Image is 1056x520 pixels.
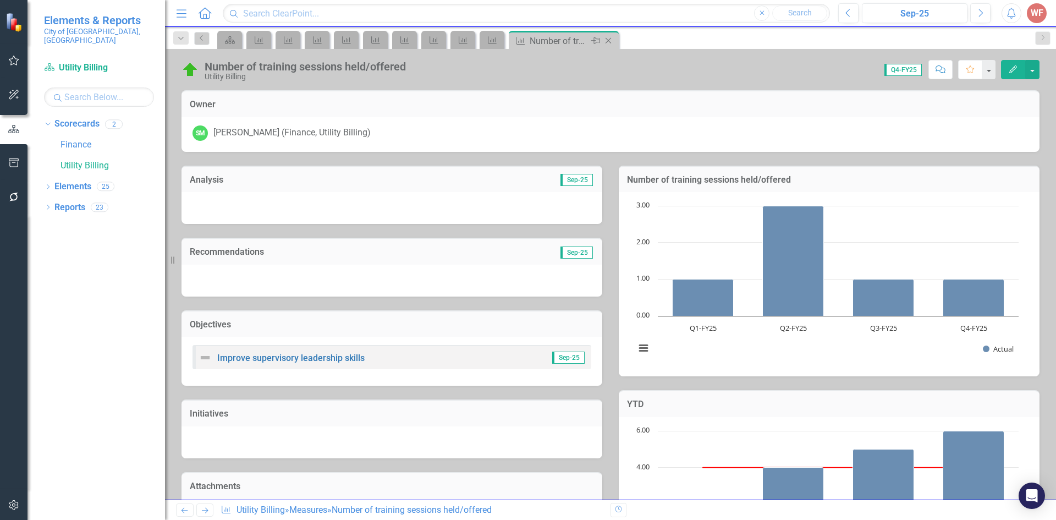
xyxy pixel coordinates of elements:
[1019,483,1045,509] div: Open Intercom Messenger
[44,87,154,107] input: Search Below...
[630,200,1028,365] div: Chart. Highcharts interactive chart.
[44,62,154,74] a: Utility Billing
[772,6,827,21] button: Search
[190,175,392,185] h3: Analysis
[91,202,108,212] div: 23
[636,462,650,472] text: 4.00
[636,273,650,283] text: 1.00
[213,127,371,139] div: [PERSON_NAME] (Finance, Utility Billing)
[763,206,824,316] path: Q2-FY25, 3. Actual.
[289,505,327,515] a: Measures
[780,323,807,333] text: Q2-FY25
[943,280,1004,316] path: Q4-FY25, 1. Actual.
[627,399,1031,409] h3: YTD
[862,3,967,23] button: Sep-25
[627,175,1031,185] h3: Number of training sessions held/offered
[870,323,897,333] text: Q3-FY25
[636,237,650,247] text: 2.00
[853,280,914,316] path: Q3-FY25, 1. Actual.
[61,160,165,172] a: Utility Billing
[54,180,91,193] a: Elements
[237,505,285,515] a: Utility Billing
[636,310,650,320] text: 0.00
[788,8,812,17] span: Search
[983,344,1014,354] button: Show Actual
[190,100,1031,110] h3: Owner
[193,125,208,141] div: SM
[199,351,212,364] img: Not Defined
[61,139,165,151] a: Finance
[960,323,987,333] text: Q4-FY25
[190,247,468,257] h3: Recommendations
[97,182,114,191] div: 25
[560,174,593,186] span: Sep-25
[636,498,650,508] text: 2.00
[636,341,651,356] button: View chart menu, Chart
[530,34,588,48] div: Number of training sessions held/offered
[630,200,1024,365] svg: Interactive chart
[1027,3,1047,23] button: WF
[105,119,123,129] div: 2
[54,201,85,214] a: Reports
[190,409,594,419] h3: Initiatives
[44,27,154,45] small: City of [GEOGRAPHIC_DATA], [GEOGRAPHIC_DATA]
[223,4,830,23] input: Search ClearPoint...
[5,12,25,32] img: ClearPoint Strategy
[182,61,199,79] img: On Target
[866,7,964,20] div: Sep-25
[636,425,650,435] text: 6.00
[884,64,922,76] span: Q4-FY25
[217,353,365,363] a: Improve supervisory leadership skills
[44,14,154,27] span: Elements & Reports
[221,504,602,517] div: » »
[205,61,406,73] div: Number of training sessions held/offered
[190,481,594,491] h3: Attachments
[332,505,492,515] div: Number of training sessions held/offered
[701,465,976,469] g: EOY Target, series 2 of 2. Line with 4 data points.
[552,352,585,364] span: Sep-25
[636,200,650,210] text: 3.00
[673,280,734,316] path: Q1-FY25, 1. Actual.
[190,320,594,330] h3: Objectives
[54,118,100,130] a: Scorecards
[205,73,406,81] div: Utility Billing
[560,247,593,259] span: Sep-25
[690,323,717,333] text: Q1-FY25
